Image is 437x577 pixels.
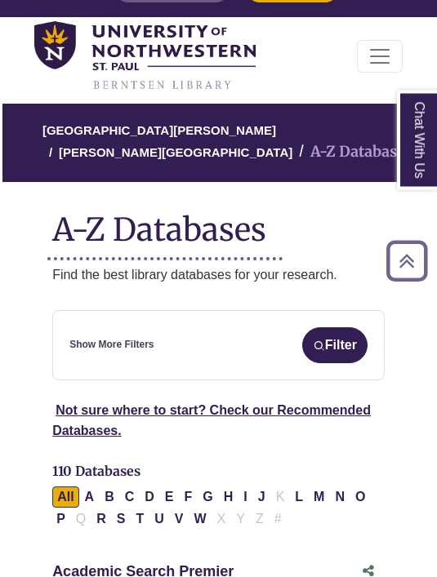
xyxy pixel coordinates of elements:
button: Toggle navigation [357,41,403,73]
button: Filter Results G [198,487,217,508]
button: Filter Results W [190,509,212,530]
a: [PERSON_NAME][GEOGRAPHIC_DATA] [59,144,292,160]
button: Filter Results V [170,509,189,530]
button: Filter Results O [350,487,370,508]
button: Filter Results J [253,487,270,508]
button: All [52,487,78,508]
button: Filter Results N [330,487,350,508]
div: Alpha-list to filter by first letter of database name [52,490,372,526]
button: Filter Results B [100,487,119,508]
button: Filter Results H [219,487,239,508]
button: Filter Results F [180,487,198,508]
button: Filter Results R [91,509,111,530]
button: Filter Results C [120,487,140,508]
a: Show More Filters [69,338,154,353]
button: Filter Results D [140,487,159,508]
button: Filter Results E [160,487,179,508]
nav: breadcrumb [52,104,385,183]
button: Filter [302,328,368,364]
button: Filter Results S [112,509,131,530]
button: Filter Results L [290,487,308,508]
p: Find the best library databases for your research. [52,265,385,286]
button: Filter Results U [149,509,169,530]
img: library_home [34,22,256,92]
button: Filter Results M [309,487,329,508]
span: 110 Databases [52,464,140,480]
a: Back to Top [381,250,433,272]
a: [GEOGRAPHIC_DATA][PERSON_NAME] [42,122,276,138]
li: A-Z Databases [292,141,412,165]
button: Filter Results I [239,487,252,508]
button: Filter Results P [51,509,70,530]
button: Filter Results T [131,509,149,530]
button: Filter Results A [80,487,100,508]
a: Not sure where to start? Check our Recommended Databases. [52,404,371,439]
h1: A-Z Databases [52,199,385,249]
